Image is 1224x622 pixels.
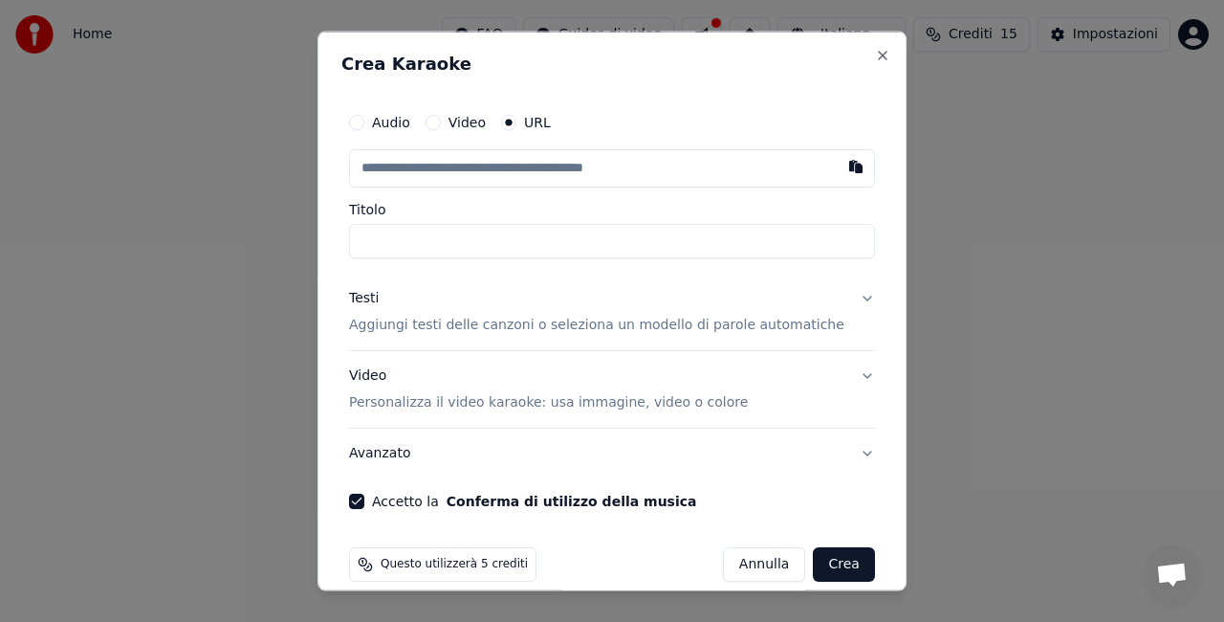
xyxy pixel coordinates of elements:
[341,56,883,73] h2: Crea Karaoke
[349,350,875,427] button: VideoPersonalizza il video karaoke: usa immagine, video o colore
[524,116,551,129] label: URL
[372,116,410,129] label: Audio
[349,315,844,334] p: Aggiungi testi delle canzoni o seleziona un modello di parole automatiche
[447,494,697,507] button: Accetto la
[381,556,528,571] span: Questo utilizzerà 5 crediti
[349,203,875,216] label: Titolo
[349,392,748,411] p: Personalizza il video karaoke: usa immagine, video o colore
[349,274,875,350] button: TestiAggiungi testi delle canzoni o seleziona un modello di parole automatiche
[814,546,875,581] button: Crea
[349,428,875,478] button: Avanzato
[349,289,379,308] div: Testi
[372,494,696,507] label: Accetto la
[448,116,486,129] label: Video
[349,366,748,411] div: Video
[723,546,806,581] button: Annulla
